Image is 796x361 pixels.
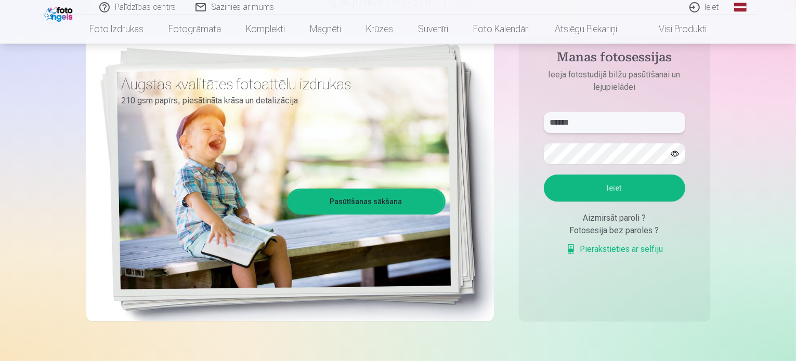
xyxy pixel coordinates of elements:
[542,15,630,44] a: Atslēgu piekariņi
[544,224,685,237] div: Fotosesija bez paroles ?
[630,15,719,44] a: Visi produkti
[289,190,444,213] a: Pasūtīšanas sākšana
[354,15,406,44] a: Krūzes
[233,15,297,44] a: Komplekti
[566,243,663,256] a: Pierakstieties ar selfiju
[544,175,685,202] button: Ieiet
[461,15,542,44] a: Foto kalendāri
[77,15,156,44] a: Foto izdrukas
[533,50,696,69] h4: Manas fotosessijas
[533,69,696,93] p: Ieeja fotostudijā bilžu pasūtīšanai un lejupielādei
[44,4,75,22] img: /fa1
[122,93,438,108] p: 210 gsm papīrs, piesātināta krāsa un detalizācija
[297,15,354,44] a: Magnēti
[122,75,438,93] h3: Augstas kvalitātes fotoattēlu izdrukas
[406,15,461,44] a: Suvenīri
[156,15,233,44] a: Fotogrāmata
[544,212,685,224] div: Aizmirsāt paroli ?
